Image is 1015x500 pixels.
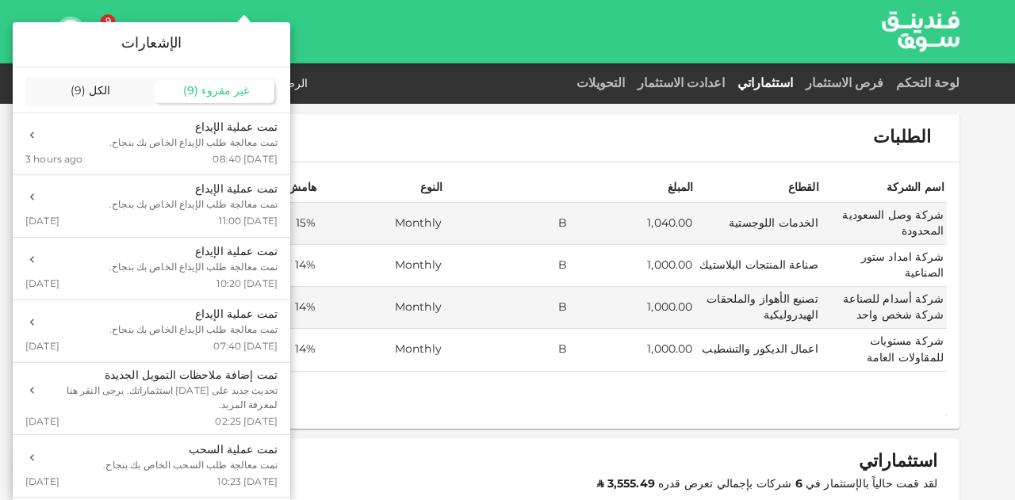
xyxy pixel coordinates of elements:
span: [DATE] [25,341,59,354]
span: غير مقروء [201,86,249,97]
span: الكل [89,86,110,97]
div: تمت عملية الإيداع [109,120,278,136]
div: تمت معالجة طلب الإيداع الخاص بك بنجاح. [109,261,278,275]
div: تمت معالجة طلب الإيداع الخاص بك بنجاح. [109,323,278,338]
span: [DATE] 10:20 [216,278,278,292]
div: تمت إضافة ملاحظات التمويل الجديدة [45,368,278,384]
div: تمت معالجة طلب السحب الخاص بك بنجاح. [103,459,278,473]
span: [DATE] [25,416,59,429]
span: [DATE] 08:40 [213,154,278,167]
span: ( 9 ) [71,86,86,97]
span: [DATE] [25,278,59,292]
div: تمت معالجة طلب الإيداع الخاص بك بنجاح. [109,136,278,151]
div: تمت معالجة طلب الإيداع الخاص بك بنجاح. [109,198,278,212]
span: [DATE] 11:00 [219,216,278,229]
span: [DATE] 07:40 [213,341,278,354]
div: تمت عملية الإيداع [109,181,278,198]
span: ( 9 ) [183,86,198,97]
span: 3 hours ago [25,154,82,167]
div: تمت عملية السحب [103,442,278,459]
span: الإشعارات [121,36,182,51]
div: تمت عملية الإيداع [109,244,278,261]
span: [DATE] [25,216,59,229]
div: تمت عملية الإيداع [109,307,278,323]
span: [DATE] [25,476,59,490]
span: [DATE] 02:25 [215,416,278,429]
span: [DATE] 10:23 [217,476,278,490]
div: تحديث جديد على [DATE] استثماراتك. يرجى النقر هنا لمعرفة المزيد. [45,384,278,413]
